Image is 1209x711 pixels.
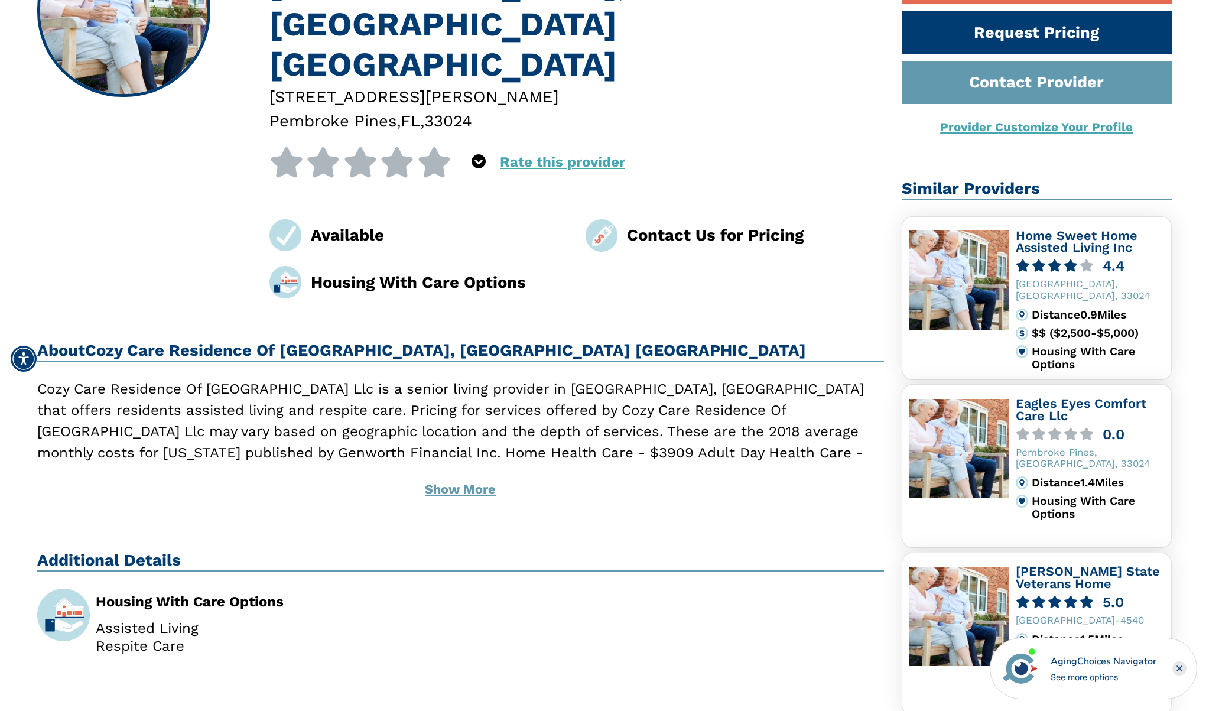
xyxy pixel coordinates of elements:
li: Respite Care [96,639,451,653]
img: primary.svg [1016,495,1029,508]
div: Available [311,223,568,247]
div: [STREET_ADDRESS][PERSON_NAME] [269,85,884,109]
a: Rate this provider [500,154,625,170]
a: 5.0 [1016,596,1165,609]
img: cost.svg [1016,327,1029,340]
div: Housing With Care Options [311,270,568,294]
div: Pembroke Pines, [GEOGRAPHIC_DATA], 33024 [1016,447,1165,469]
div: 33024 [424,109,472,133]
a: Home Sweet Home Assisted Living Inc [1016,228,1137,255]
span: , [396,111,401,131]
img: distance.svg [1016,309,1029,322]
a: [PERSON_NAME] State Veterans Home [1016,564,1160,591]
div: $$ ($2,500-$5,000) [1032,327,1164,340]
div: Housing With Care Options [1032,495,1164,520]
div: AgingChoices Navigator [1051,654,1156,668]
div: Distance 1.5 Miles [1032,633,1164,646]
div: 0.0 [1103,428,1124,441]
span: FL [401,111,420,131]
a: Provider Customize Your Profile [940,120,1133,134]
div: Popover trigger [472,147,486,177]
h2: About Cozy Care Residence Of [GEOGRAPHIC_DATA], [GEOGRAPHIC_DATA] [GEOGRAPHIC_DATA] [37,341,884,362]
div: 4.4 [1103,259,1124,273]
div: [GEOGRAPHIC_DATA]-4540 [1016,615,1165,626]
div: [GEOGRAPHIC_DATA], [GEOGRAPHIC_DATA], 33024 [1016,278,1165,301]
div: Housing With Care Options [96,595,451,609]
h2: Additional Details [37,551,884,572]
a: Request Pricing [902,11,1172,54]
div: See more options [1051,671,1156,683]
span: , [420,111,424,131]
a: Eagles Eyes Comfort Care Llc [1016,396,1146,423]
li: Assisted Living [96,621,451,635]
img: avatar [1000,648,1041,689]
div: Distance 1.4 Miles [1032,476,1164,489]
div: Close [1172,661,1187,676]
button: Show More [37,470,884,508]
a: Contact Provider [902,61,1172,104]
p: Cozy Care Residence Of [GEOGRAPHIC_DATA] Llc is a senior living provider in [GEOGRAPHIC_DATA], [G... [37,378,884,506]
img: distance.svg [1016,633,1029,646]
h2: Similar Providers [902,179,1172,200]
div: Accessibility Menu [11,346,37,372]
a: 0.0 [1016,428,1165,441]
img: distance.svg [1016,476,1029,489]
div: Contact Us for Pricing [627,223,884,247]
div: 5.0 [1103,596,1124,609]
div: Distance 0.9 Miles [1032,309,1164,322]
span: Pembroke Pines [269,111,396,131]
img: primary.svg [1016,345,1029,358]
div: Housing With Care Options [1032,345,1164,371]
a: 4.4 [1016,259,1165,273]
